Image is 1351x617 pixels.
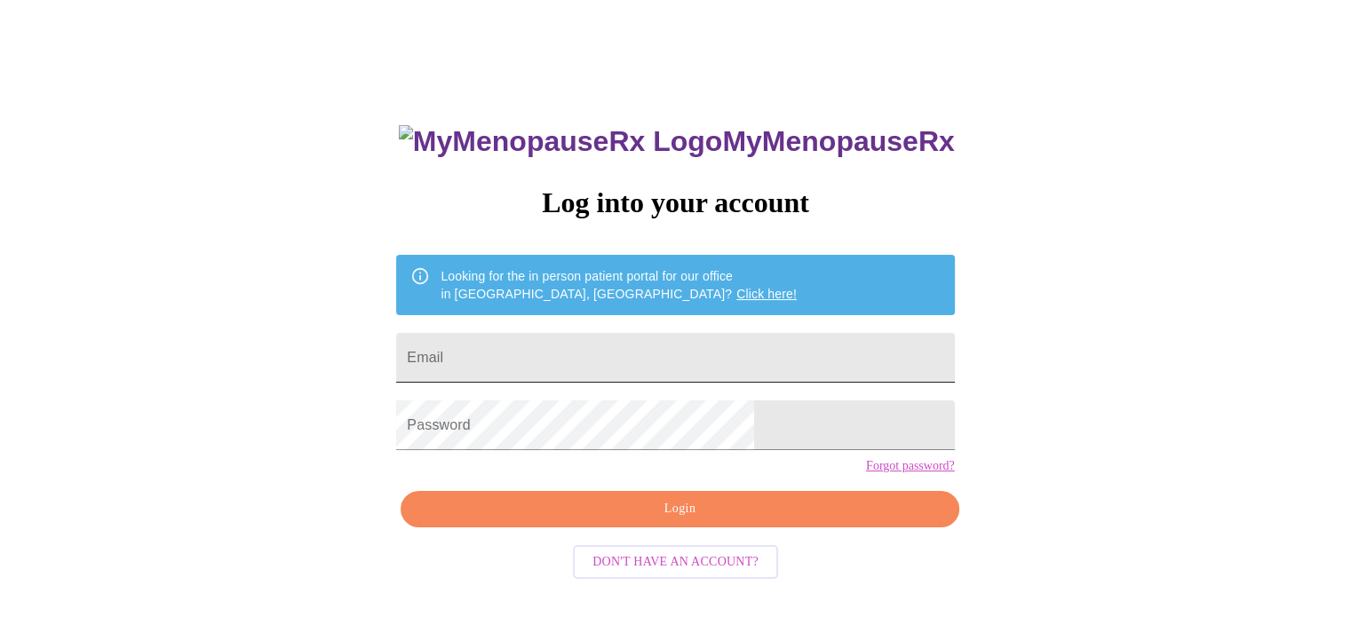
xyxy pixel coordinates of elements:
a: Click here! [736,287,797,301]
a: Don't have an account? [568,552,783,567]
button: Don't have an account? [573,545,778,580]
h3: Log into your account [396,186,954,219]
img: MyMenopauseRx Logo [399,125,722,158]
button: Login [401,491,958,527]
h3: MyMenopauseRx [399,125,955,158]
span: Login [421,498,938,520]
span: Don't have an account? [592,551,759,573]
div: Looking for the in person patient portal for our office in [GEOGRAPHIC_DATA], [GEOGRAPHIC_DATA]? [441,260,797,310]
a: Forgot password? [866,459,955,473]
